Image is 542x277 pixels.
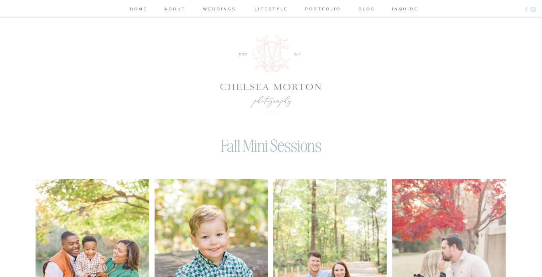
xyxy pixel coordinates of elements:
[128,6,149,14] a: home
[201,6,238,14] a: weddings
[163,6,187,14] a: about
[355,6,378,14] a: blog
[392,6,415,14] a: inquire
[304,6,342,14] a: portfolio
[219,135,324,159] h1: Fall Mini Sessions
[252,6,290,14] a: lifestyle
